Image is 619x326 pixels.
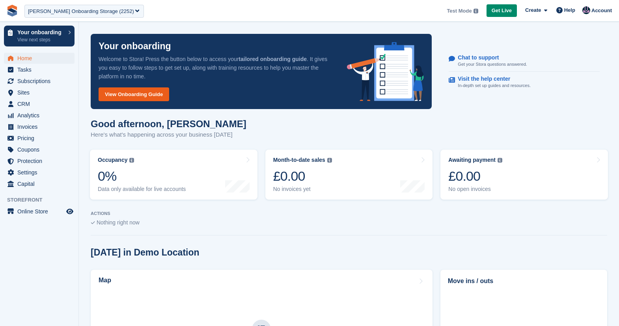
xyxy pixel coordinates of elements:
a: Month-to-date sales £0.00 No invoices yet [265,150,433,200]
img: icon-info-grey-7440780725fd019a000dd9b08b2336e03edf1995a4989e88bcd33f0948082b44.svg [129,158,134,163]
a: menu [4,98,75,109]
a: View Onboarding Guide [99,87,169,101]
span: Sites [17,87,65,98]
p: Chat to support [458,54,520,61]
a: menu [4,156,75,167]
img: blank_slate_check_icon-ba018cac091ee9be17c0a81a6c232d5eb81de652e7a59be601be346b1b6ddf79.svg [91,221,95,224]
p: In-depth set up guides and resources. [458,82,531,89]
a: menu [4,167,75,178]
a: menu [4,64,75,75]
a: Occupancy 0% Data only available for live accounts [90,150,257,200]
div: No open invoices [448,186,502,193]
img: onboarding-info-6c161a55d2c0e0a8cae90662b2fe09162a5109e8cc188191df67fb4f79e88e88.svg [347,42,424,101]
img: stora-icon-8386f47178a22dfd0bd8f6a31ec36ba5ce8667c1dd55bd0f319d3a0aa187defe.svg [6,5,18,17]
h1: Good afternoon, [PERSON_NAME] [91,119,246,129]
p: Your onboarding [17,30,64,35]
h2: [DATE] in Demo Location [91,247,199,258]
span: Subscriptions [17,76,65,87]
h2: Move ins / outs [448,276,600,286]
div: £0.00 [273,168,332,184]
a: Your onboarding View next steps [4,26,75,46]
img: icon-info-grey-7440780725fd019a000dd9b08b2336e03edf1995a4989e88bcd33f0948082b44.svg [327,158,332,163]
img: icon-info-grey-7440780725fd019a000dd9b08b2336e03edf1995a4989e88bcd33f0948082b44.svg [498,158,502,163]
span: Analytics [17,110,65,121]
a: Awaiting payment £0.00 No open invoices [440,150,608,200]
a: menu [4,178,75,189]
strong: tailored onboarding guide [239,56,307,62]
a: menu [4,121,75,132]
span: Create [525,6,541,14]
span: Protection [17,156,65,167]
span: Test Mode [447,7,472,15]
span: Home [17,53,65,64]
p: View next steps [17,36,64,43]
a: menu [4,206,75,217]
a: Visit the help center In-depth set up guides and resources. [449,72,600,93]
p: Welcome to Stora! Press the button below to access your . It gives you easy to follow steps to ge... [99,55,334,81]
span: Storefront [7,196,78,204]
div: No invoices yet [273,186,332,193]
span: Help [564,6,575,14]
div: Occupancy [98,157,127,163]
p: Get your Stora questions answered. [458,61,527,68]
div: £0.00 [448,168,502,184]
p: Here's what's happening across your business [DATE] [91,130,246,139]
span: Nothing right now [97,219,140,226]
span: Capital [17,178,65,189]
a: menu [4,76,75,87]
span: Pricing [17,133,65,144]
a: menu [4,53,75,64]
img: Oliver Bruce [582,6,590,14]
div: Month-to-date sales [273,157,325,163]
span: Coupons [17,144,65,155]
p: Visit the help center [458,76,524,82]
a: menu [4,144,75,155]
a: menu [4,133,75,144]
div: [PERSON_NAME] Onboarding Storage (2252) [28,7,134,15]
span: Invoices [17,121,65,132]
a: Get Live [487,4,517,17]
a: menu [4,110,75,121]
img: icon-info-grey-7440780725fd019a000dd9b08b2336e03edf1995a4989e88bcd33f0948082b44.svg [474,9,478,13]
span: Settings [17,167,65,178]
div: 0% [98,168,186,184]
span: Online Store [17,206,65,217]
a: Preview store [65,207,75,216]
span: Account [591,7,612,15]
h2: Map [99,277,111,284]
div: Data only available for live accounts [98,186,186,193]
span: Tasks [17,64,65,75]
a: menu [4,87,75,98]
p: ACTIONS [91,211,607,216]
span: CRM [17,98,65,109]
p: Your onboarding [99,42,171,51]
span: Get Live [492,7,512,15]
div: Awaiting payment [448,157,496,163]
a: Chat to support Get your Stora questions answered. [449,50,600,72]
